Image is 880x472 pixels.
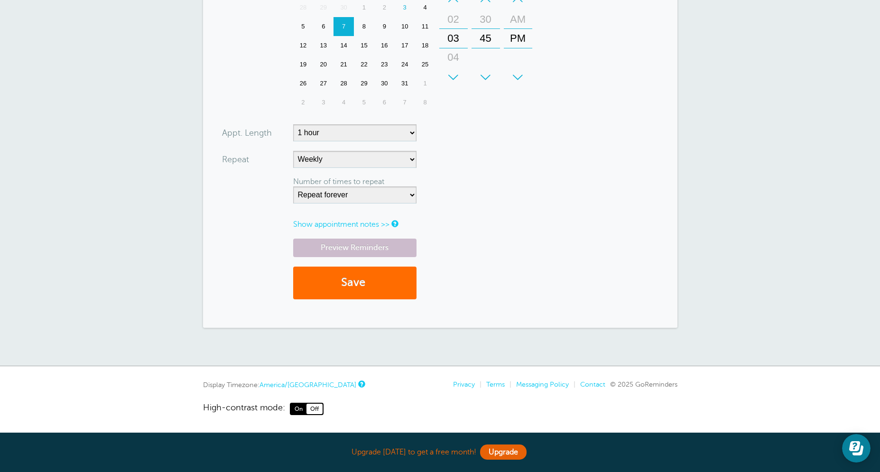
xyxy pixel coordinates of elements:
[391,221,397,227] a: Notes are for internal use only, and are not visible to your clients.
[415,55,435,74] div: Saturday, October 25
[293,74,314,93] div: 26
[293,220,389,229] a: Show appointment notes >>
[374,55,395,74] div: 23
[474,29,497,48] div: 45
[354,36,374,55] div: Wednesday, October 15
[415,74,435,93] div: Saturday, November 1
[333,93,354,112] div: 4
[313,36,333,55] div: 13
[442,29,465,48] div: 03
[203,442,677,463] div: Upgrade [DATE] to get a free month!
[415,93,435,112] div: Saturday, November 8
[293,36,314,55] div: Sunday, October 12
[374,93,395,112] div: Thursday, November 6
[354,74,374,93] div: Wednesday, October 29
[291,404,306,414] span: On
[395,17,415,36] div: Friday, October 10
[442,10,465,29] div: 02
[333,36,354,55] div: Tuesday, October 14
[333,55,354,74] div: Tuesday, October 21
[313,36,333,55] div: Monday, October 13
[313,17,333,36] div: 6
[374,74,395,93] div: 30
[313,74,333,93] div: 27
[354,93,374,112] div: Wednesday, November 5
[395,93,415,112] div: 7
[313,74,333,93] div: Monday, October 27
[293,267,417,299] button: Save
[203,380,364,389] div: Display Timezone:
[203,403,677,415] a: High-contrast mode: On Off
[354,36,374,55] div: 15
[333,93,354,112] div: Tuesday, November 4
[415,17,435,36] div: Saturday, October 11
[259,381,356,389] a: America/[GEOGRAPHIC_DATA]
[374,55,395,74] div: Thursday, October 23
[474,10,497,29] div: 30
[293,17,314,36] div: Sunday, October 5
[842,434,871,463] iframe: Resource center
[354,55,374,74] div: Wednesday, October 22
[333,17,354,36] div: Tuesday, October 7
[293,93,314,112] div: 2
[395,17,415,36] div: 10
[374,17,395,36] div: 9
[374,36,395,55] div: 16
[395,36,415,55] div: 17
[313,17,333,36] div: Monday, October 6
[395,55,415,74] div: Friday, October 24
[415,36,435,55] div: Saturday, October 18
[222,129,272,137] label: Appt. Length
[480,444,527,460] a: Upgrade
[415,55,435,74] div: 25
[395,55,415,74] div: 24
[395,74,415,93] div: Friday, October 31
[333,36,354,55] div: 14
[293,177,384,186] label: Number of times to repeat
[354,17,374,36] div: Wednesday, October 8
[306,404,323,414] span: Off
[415,74,435,93] div: 1
[333,55,354,74] div: 21
[293,55,314,74] div: 19
[293,55,314,74] div: Sunday, October 19
[313,55,333,74] div: Monday, October 20
[354,74,374,93] div: 29
[569,380,575,389] li: |
[516,380,569,388] a: Messaging Policy
[293,36,314,55] div: 12
[358,381,364,387] a: This is the timezone being used to display dates and times to you on this device. Click the timez...
[475,380,482,389] li: |
[354,93,374,112] div: 5
[333,74,354,93] div: 28
[354,55,374,74] div: 22
[293,239,417,257] a: Preview Reminders
[374,36,395,55] div: Thursday, October 16
[580,380,605,388] a: Contact
[415,93,435,112] div: 8
[333,17,354,36] div: 7
[374,74,395,93] div: Thursday, October 30
[395,93,415,112] div: Friday, November 7
[507,10,529,29] div: AM
[442,67,465,86] div: 05
[354,17,374,36] div: 8
[333,74,354,93] div: Tuesday, October 28
[313,93,333,112] div: Monday, November 3
[442,48,465,67] div: 04
[505,380,511,389] li: |
[486,380,505,388] a: Terms
[203,403,285,415] span: High-contrast mode:
[313,55,333,74] div: 20
[374,93,395,112] div: 6
[293,74,314,93] div: Sunday, October 26
[453,380,475,388] a: Privacy
[293,17,314,36] div: 5
[313,93,333,112] div: 3
[507,29,529,48] div: PM
[395,36,415,55] div: Friday, October 17
[415,36,435,55] div: 18
[222,155,249,164] label: Repeat
[415,17,435,36] div: 11
[395,74,415,93] div: 31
